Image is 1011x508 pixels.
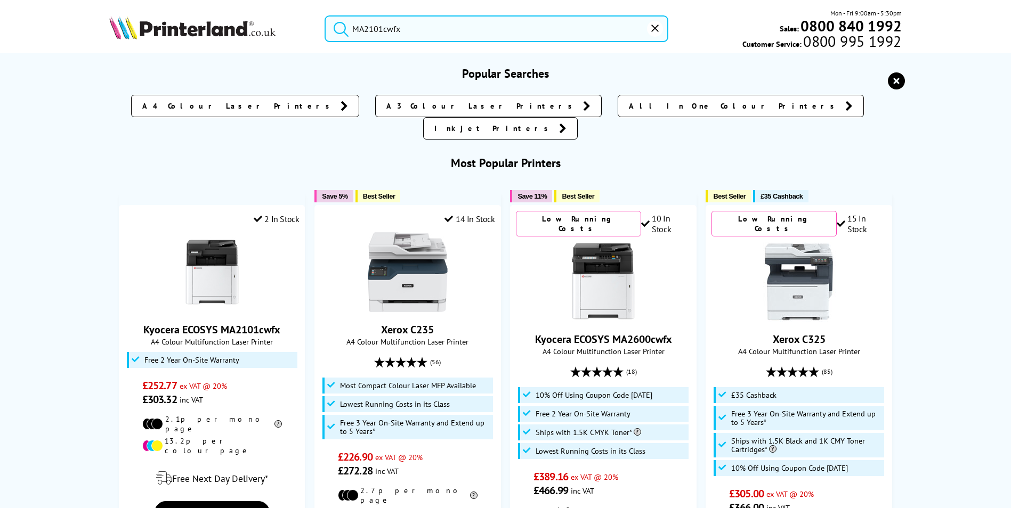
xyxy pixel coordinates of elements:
a: Xerox C325 [759,313,839,324]
span: Most Compact Colour Laser MFP Available [340,381,476,390]
span: 0800 995 1992 [802,36,901,46]
span: Free 3 Year On-Site Warranty and Extend up to 5 Years* [340,419,491,436]
img: Kyocera ECOSYS MA2600cwfx [563,242,643,322]
img: Xerox C325 [759,242,839,322]
span: Ships with 1.5K Black and 1K CMY Toner Cartridges* [731,437,882,454]
span: Mon - Fri 9:00am - 5:30pm [830,8,902,18]
span: Best Seller [363,192,395,200]
input: Search product or b [325,15,668,42]
button: Best Seller [706,190,751,202]
a: A4 Colour Laser Printers [131,95,359,117]
div: 15 In Stock [837,213,886,234]
span: A4 Colour Laser Printers [142,101,335,111]
a: Kyocera ECOSYS MA2600cwfx [535,332,672,346]
span: Inkjet Printers [434,123,554,134]
h3: Popular Searches [109,66,901,81]
button: Save 5% [314,190,353,202]
span: (56) [430,352,441,372]
span: Ships with 1.5K CMYK Toner* [536,428,641,437]
span: A4 Colour Multifunction Laser Printer [516,346,690,356]
span: 10% Off Using Coupon Code [DATE] [731,464,848,472]
span: ex VAT @ 20% [766,489,814,499]
span: A3 Colour Laser Printers [386,101,578,111]
span: (18) [626,362,637,382]
span: Free 2 Year On-Site Warranty [536,409,630,418]
div: Low Running Costs [711,211,836,236]
span: (85) [822,362,832,382]
button: Best Seller [355,190,401,202]
button: Save 11% [510,190,552,202]
button: Best Seller [554,190,600,202]
span: A4 Colour Multifunction Laser Printer [711,346,886,356]
span: ex VAT @ 20% [180,381,227,391]
span: A4 Colour Multifunction Laser Printer [320,337,495,347]
span: £389.16 [533,470,568,484]
span: Best Seller [562,192,594,200]
span: £305.00 [729,487,764,501]
span: Free 2 Year On-Site Warranty [144,356,239,364]
a: Kyocera ECOSYS MA2101cwfx [143,323,280,337]
div: 2 In Stock [254,214,300,224]
span: inc VAT [180,395,203,405]
span: £252.77 [142,379,177,392]
div: 10 In Stock [641,213,691,234]
span: Save 5% [322,192,347,200]
li: 2.7p per mono page [338,486,478,505]
span: All In One Colour Printers [629,101,840,111]
a: Xerox C325 [773,332,826,346]
span: £35 Cashback [761,192,803,200]
span: inc VAT [375,466,399,476]
span: £466.99 [533,484,568,497]
li: 2.1p per mono page [142,414,282,433]
span: £272.28 [338,464,373,478]
span: ex VAT @ 20% [571,472,618,482]
a: Kyocera ECOSYS MA2600cwfx [563,313,643,324]
div: modal_delivery [125,463,299,493]
a: A3 Colour Laser Printers [375,95,602,117]
img: Printerland Logo [109,16,276,39]
a: 0800 840 1992 [799,21,902,31]
a: Inkjet Printers [423,117,578,140]
span: 10% Off Using Coupon Code [DATE] [536,391,652,399]
span: ex VAT @ 20% [375,452,423,462]
span: £226.90 [338,450,373,464]
span: Best Seller [713,192,746,200]
div: 14 In Stock [444,214,495,224]
span: Save 11% [517,192,547,200]
span: Free 3 Year On-Site Warranty and Extend up to 5 Years* [731,409,882,427]
span: inc VAT [571,486,594,496]
span: Lowest Running Costs in its Class [536,447,645,455]
a: Xerox C235 [381,323,434,337]
a: All In One Colour Printers [618,95,864,117]
span: A4 Colour Multifunction Laser Printer [125,337,299,347]
button: £35 Cashback [753,190,808,202]
span: £303.32 [142,392,177,406]
a: Printerland Logo [109,16,311,42]
b: 0800 840 1992 [800,16,902,36]
div: Low Running Costs [516,211,641,236]
span: Sales: [780,23,799,34]
span: £35 Cashback [731,391,777,399]
img: Kyocera ECOSYS MA2101cwfx [172,232,252,312]
span: Lowest Running Costs in its Class [340,400,450,408]
span: Customer Service: [742,36,901,49]
h3: Most Popular Printers [109,155,901,170]
li: 13.2p per colour page [142,436,282,455]
a: Kyocera ECOSYS MA2101cwfx [172,304,252,314]
img: Xerox C235 [368,232,448,312]
a: Xerox C235 [368,304,448,314]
